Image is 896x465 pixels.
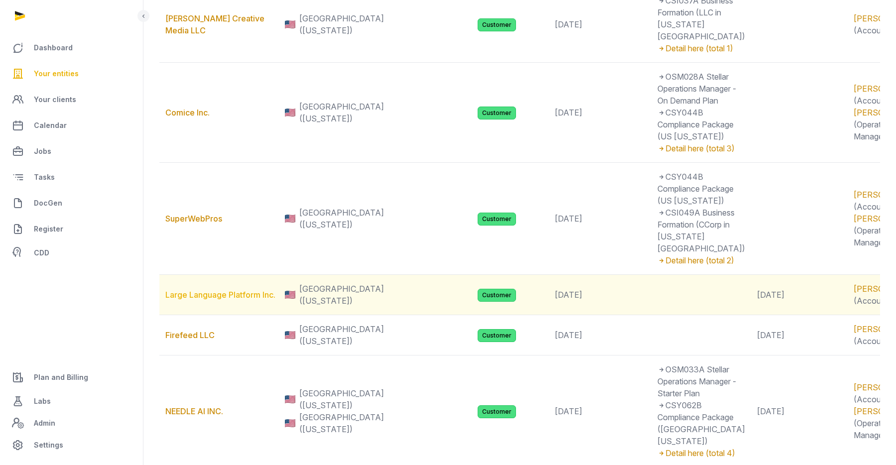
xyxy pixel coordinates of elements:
td: [DATE] [751,275,848,315]
div: Detail here (total 1) [657,42,745,54]
td: [DATE] [549,63,651,163]
span: Customer [478,329,516,342]
a: Your entities [8,62,135,86]
span: [GEOGRAPHIC_DATA] ([US_STATE]) [299,283,384,307]
a: CDD [8,243,135,263]
span: [GEOGRAPHIC_DATA] ([US_STATE]) [299,101,384,124]
a: Jobs [8,139,135,163]
span: Labs [34,395,51,407]
a: Large Language Platform Inc. [165,290,275,300]
a: Plan and Billing [8,365,135,389]
a: [PERSON_NAME] Creative Media LLC [165,13,264,35]
div: Detail here (total 3) [657,142,745,154]
a: Labs [8,389,135,413]
a: Firefeed LLC [165,330,215,340]
span: [GEOGRAPHIC_DATA] ([US_STATE]) [299,323,384,347]
a: Dashboard [8,36,135,60]
span: Dashboard [34,42,73,54]
span: Calendar [34,119,67,131]
a: Calendar [8,114,135,137]
span: [GEOGRAPHIC_DATA] ([US_STATE]) [299,411,384,435]
td: [DATE] [549,163,651,275]
span: Jobs [34,145,51,157]
td: [DATE] [751,315,848,355]
a: DocGen [8,191,135,215]
span: Tasks [34,171,55,183]
span: Your clients [34,94,76,106]
span: Customer [478,107,516,119]
span: Settings [34,439,63,451]
a: Tasks [8,165,135,189]
td: [DATE] [549,315,651,355]
span: [GEOGRAPHIC_DATA] ([US_STATE]) [299,387,384,411]
a: Register [8,217,135,241]
a: NEEDLE AI INC. [165,406,223,416]
span: Customer [478,289,516,302]
a: Admin [8,413,135,433]
a: SuperWebPros [165,214,222,224]
span: Customer [478,18,516,31]
span: CSI049A Business Formation (CCorp in [US_STATE] [GEOGRAPHIC_DATA]) [657,208,745,253]
a: Your clients [8,88,135,112]
span: OSM028A Stellar Operations Manager - On Demand Plan [657,72,736,106]
a: Settings [8,433,135,457]
span: OSM033A Stellar Operations Manager - Starter Plan [657,364,736,398]
span: Customer [478,213,516,226]
span: CDD [34,247,49,259]
span: [GEOGRAPHIC_DATA] ([US_STATE]) [299,207,384,231]
span: [GEOGRAPHIC_DATA] ([US_STATE]) [299,12,384,36]
span: CSY062B Compliance Package ([GEOGRAPHIC_DATA] [US_STATE]) [657,400,745,446]
span: CSY044B Compliance Package (US [US_STATE]) [657,108,734,141]
span: Register [34,223,63,235]
span: Customer [478,405,516,418]
span: DocGen [34,197,62,209]
div: Detail here (total 4) [657,447,745,459]
span: CSY044B Compliance Package (US [US_STATE]) [657,172,734,206]
div: Detail here (total 2) [657,254,745,266]
a: Comice Inc. [165,108,210,117]
span: Plan and Billing [34,371,88,383]
span: Admin [34,417,55,429]
td: [DATE] [549,275,651,315]
span: Your entities [34,68,79,80]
